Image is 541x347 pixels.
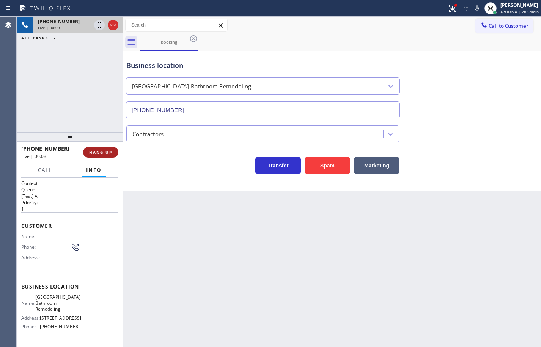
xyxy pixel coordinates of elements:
[21,244,38,250] span: Phone:
[21,283,118,290] span: Business location
[21,206,118,212] p: 1
[21,300,35,306] span: Name:
[21,255,41,260] span: Address:
[500,2,539,8] div: [PERSON_NAME]
[21,186,118,193] h2: Queue:
[489,22,528,29] span: Call to Customer
[21,35,49,41] span: ALL TASKS
[305,157,350,174] button: Spam
[126,19,227,31] input: Search
[126,60,399,71] div: Business location
[40,324,80,330] span: [PHONE_NUMBER]
[108,20,118,30] button: Hang up
[17,33,64,43] button: ALL TASKS
[40,315,81,321] span: [STREET_ADDRESS]
[132,129,164,138] div: Contractors
[354,157,399,174] button: Marketing
[89,150,112,155] span: HANG UP
[86,167,102,173] span: Info
[38,25,60,30] span: Live | 00:09
[38,18,80,25] span: [PHONE_NUMBER]
[35,294,80,312] span: [GEOGRAPHIC_DATA] Bathroom Remodeling
[21,324,40,330] span: Phone:
[21,222,118,229] span: Customer
[21,180,118,186] h1: Context
[21,199,118,206] h2: Priority:
[475,19,533,33] button: Call to Customer
[21,315,40,321] span: Address:
[21,153,46,159] span: Live | 00:08
[255,157,301,174] button: Transfer
[140,39,198,45] div: booking
[21,145,69,152] span: [PHONE_NUMBER]
[126,101,400,118] input: Phone Number
[94,20,105,30] button: Hold Customer
[33,163,57,178] button: Call
[21,233,41,239] span: Name:
[472,3,482,14] button: Mute
[82,163,106,178] button: Info
[38,167,52,173] span: Call
[21,193,118,199] p: [Test] All
[500,9,539,14] span: Available | 2h 54min
[132,82,251,91] div: [GEOGRAPHIC_DATA] Bathroom Remodeling
[83,147,118,158] button: HANG UP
